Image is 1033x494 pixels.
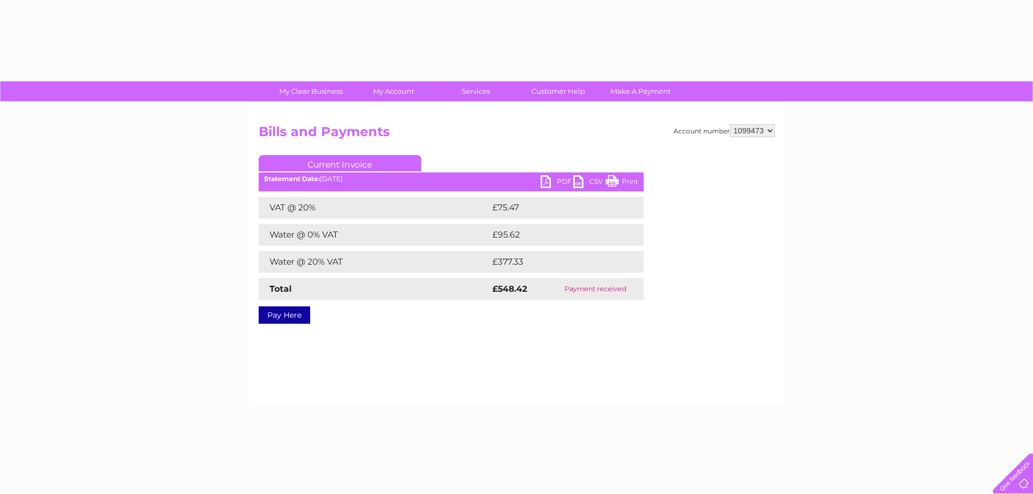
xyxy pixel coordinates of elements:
td: £95.62 [490,224,622,246]
a: My Account [349,81,438,101]
td: £377.33 [490,251,624,273]
a: Current Invoice [259,155,421,171]
strong: Total [270,284,292,294]
div: Account number [673,124,775,137]
a: Pay Here [259,306,310,324]
a: Make A Payment [596,81,685,101]
a: PDF [541,175,573,191]
a: My Clear Business [266,81,356,101]
td: Water @ 0% VAT [259,224,490,246]
td: Water @ 20% VAT [259,251,490,273]
div: [DATE] [259,175,644,183]
a: Customer Help [514,81,603,101]
b: Statement Date: [264,175,320,183]
h2: Bills and Payments [259,124,775,145]
td: VAT @ 20% [259,197,490,219]
a: CSV [573,175,606,191]
a: Services [431,81,521,101]
td: Payment received [547,278,644,300]
a: Print [606,175,638,191]
td: £75.47 [490,197,621,219]
strong: £548.42 [492,284,527,294]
